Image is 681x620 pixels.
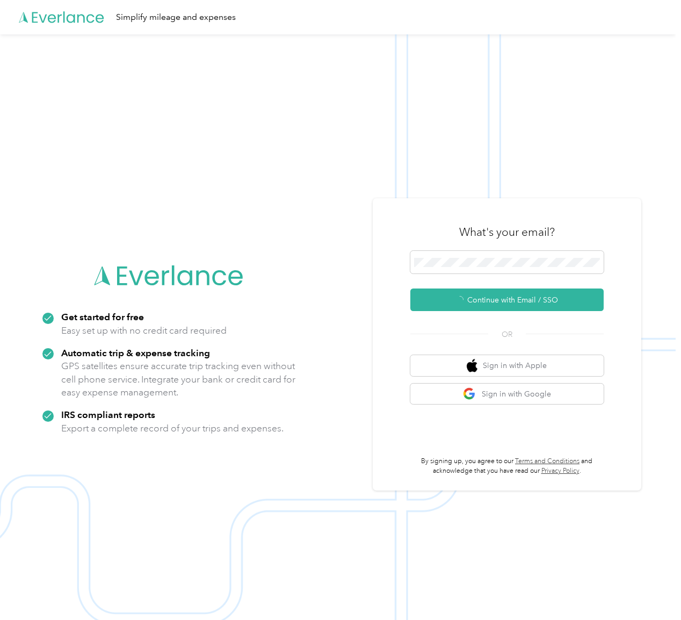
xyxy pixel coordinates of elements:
[541,467,579,475] a: Privacy Policy
[61,324,227,337] p: Easy set up with no credit card required
[410,355,604,376] button: apple logoSign in with Apple
[116,11,236,24] div: Simplify mileage and expenses
[410,289,604,311] button: Continue with Email / SSO
[410,457,604,475] p: By signing up, you agree to our and acknowledge that you have read our .
[463,387,476,401] img: google logo
[488,329,526,340] span: OR
[467,359,477,372] img: apple logo
[61,347,210,358] strong: Automatic trip & expense tracking
[61,311,144,322] strong: Get started for free
[459,225,555,240] h3: What's your email?
[515,457,579,465] a: Terms and Conditions
[61,359,296,399] p: GPS satellites ensure accurate trip tracking even without cell phone service. Integrate your bank...
[61,409,155,420] strong: IRS compliant reports
[410,384,604,405] button: google logoSign in with Google
[61,422,284,435] p: Export a complete record of your trips and expenses.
